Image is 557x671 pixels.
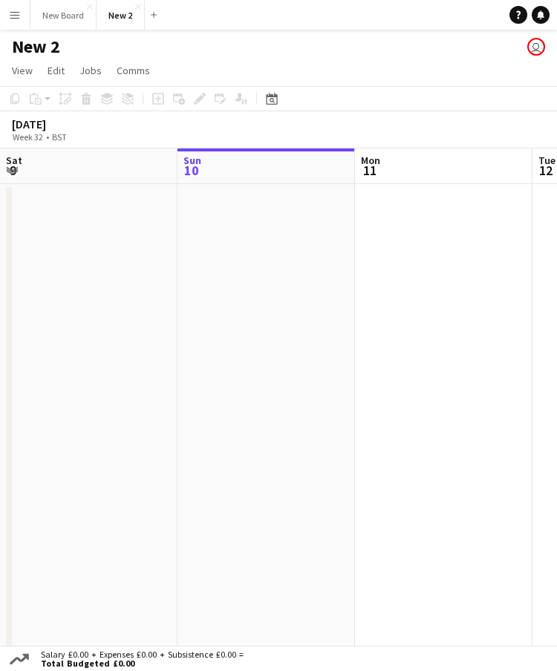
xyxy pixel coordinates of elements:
[12,117,101,131] div: [DATE]
[117,64,150,77] span: Comms
[538,154,556,167] span: Tue
[48,64,65,77] span: Edit
[32,650,247,668] div: Salary £0.00 + Expenses £0.00 + Subsistence £0.00 =
[536,162,556,179] span: 12
[6,61,39,80] a: View
[361,154,380,167] span: Mon
[183,154,201,167] span: Sun
[111,61,156,80] a: Comms
[9,131,46,143] span: Week 32
[79,64,102,77] span: Jobs
[97,1,145,30] button: New 2
[30,1,97,30] button: New Board
[4,162,22,179] span: 9
[12,64,33,77] span: View
[52,131,67,143] div: BST
[12,36,60,58] h1: New 2
[41,659,244,668] span: Total Budgeted £0.00
[527,38,545,56] app-user-avatar: Tanya Testing
[42,61,71,80] a: Edit
[359,162,380,179] span: 11
[181,162,201,179] span: 10
[6,154,22,167] span: Sat
[74,61,108,80] a: Jobs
